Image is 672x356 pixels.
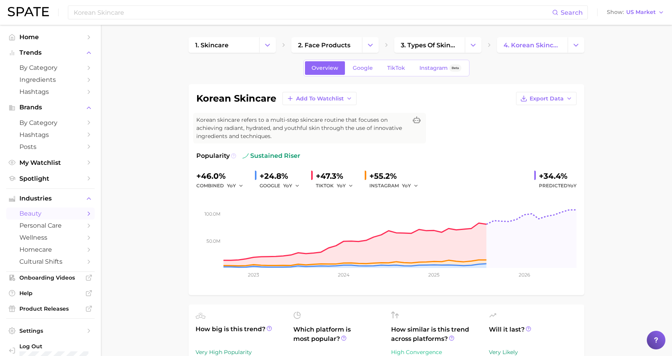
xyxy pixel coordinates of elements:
span: Korean skincare refers to a multi-step skincare routine that focuses on achieving radiant, hydrat... [196,116,407,140]
div: +24.8% [260,170,305,182]
a: Posts [6,141,95,153]
a: Hashtags [6,129,95,141]
span: beauty [19,210,81,217]
button: Change Category [568,37,584,53]
a: by Category [6,117,95,129]
span: My Watchlist [19,159,81,166]
a: Product Releases [6,303,95,315]
span: Spotlight [19,175,81,182]
button: YoY [283,181,300,190]
span: Search [561,9,583,16]
span: Brands [19,104,81,111]
span: YoY [337,182,346,189]
a: Google [346,61,379,75]
span: Hashtags [19,88,81,95]
span: Trends [19,49,81,56]
button: YoY [227,181,244,190]
button: ShowUS Market [605,7,666,17]
a: TikTok [381,61,412,75]
span: How similar is this trend across platforms? [391,325,480,344]
div: +55.2% [369,170,424,182]
span: by Category [19,64,81,71]
span: cultural shifts [19,258,81,265]
span: Overview [312,65,338,71]
div: TIKTOK [316,181,359,190]
span: Add to Watchlist [296,95,344,102]
a: Onboarding Videos [6,272,95,283]
span: Show [607,10,624,14]
span: 2. face products [298,41,350,49]
span: wellness [19,234,81,241]
tspan: 2025 [428,272,440,278]
a: 1. skincare [189,37,259,53]
span: Product Releases [19,305,81,312]
span: Instagram [419,65,448,71]
span: TikTok [387,65,405,71]
a: 2. face products [291,37,362,53]
span: Posts [19,143,81,150]
span: YoY [568,183,577,188]
img: SPATE [8,7,49,16]
span: Beta [452,65,459,71]
span: Popularity [196,151,230,161]
a: Home [6,31,95,43]
span: How big is this trend? [196,325,284,344]
a: cultural shifts [6,256,95,268]
input: Search here for a brand, industry, or ingredient [73,6,552,19]
h1: korean skincare [196,94,276,103]
button: Brands [6,102,95,113]
a: wellness [6,232,95,244]
a: by Category [6,62,95,74]
span: Onboarding Videos [19,274,81,281]
span: Settings [19,327,81,334]
tspan: 2026 [519,272,530,278]
div: combined [196,181,249,190]
span: Will it last? [489,325,577,344]
img: sustained riser [242,153,249,159]
a: My Watchlist [6,157,95,169]
div: INSTAGRAM [369,181,424,190]
span: YoY [227,182,236,189]
span: 3. types of skincare [401,41,458,49]
a: InstagramBeta [413,61,468,75]
span: 4. korean skincare [504,41,561,49]
div: GOOGLE [260,181,305,190]
a: 3. types of skincare [394,37,465,53]
button: Trends [6,47,95,59]
div: +47.3% [316,170,359,182]
div: +34.4% [539,170,577,182]
span: Industries [19,195,81,202]
button: YoY [402,181,419,190]
span: Export Data [530,95,564,102]
tspan: 2023 [248,272,259,278]
span: Google [353,65,373,71]
div: +46.0% [196,170,249,182]
a: Overview [305,61,345,75]
span: Hashtags [19,131,81,138]
a: 4. korean skincare [497,37,568,53]
span: Home [19,33,81,41]
span: 1. skincare [195,41,229,49]
span: Which platform is most popular? [293,325,382,351]
button: Industries [6,193,95,204]
a: Ingredients [6,74,95,86]
span: Help [19,290,81,297]
span: sustained riser [242,151,300,161]
span: by Category [19,119,81,126]
span: Ingredients [19,76,81,83]
a: Help [6,287,95,299]
a: Settings [6,325,95,337]
a: homecare [6,244,95,256]
span: homecare [19,246,81,253]
a: beauty [6,207,95,219]
a: Spotlight [6,173,95,185]
button: Export Data [516,92,577,105]
tspan: 2024 [338,272,350,278]
span: Log Out [19,343,92,350]
button: YoY [337,181,353,190]
span: YoY [283,182,292,189]
a: personal care [6,219,95,232]
span: YoY [402,182,411,189]
button: Change Category [465,37,481,53]
button: Change Category [259,37,276,53]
